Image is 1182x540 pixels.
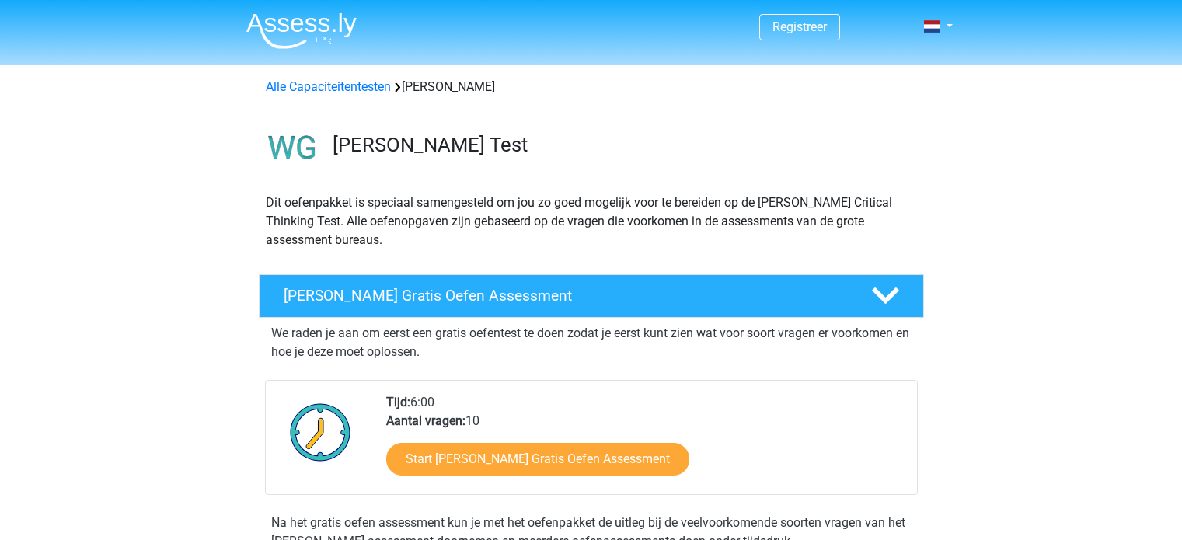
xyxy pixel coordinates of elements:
p: Dit oefenpakket is speciaal samengesteld om jou zo goed mogelijk voor te bereiden op de [PERSON_N... [266,193,917,249]
b: Aantal vragen: [386,413,465,428]
a: Start [PERSON_NAME] Gratis Oefen Assessment [386,443,689,476]
img: Klok [281,393,360,471]
b: Tijd: [386,395,410,409]
img: Assessly [246,12,357,49]
h3: [PERSON_NAME] Test [333,133,912,157]
h4: [PERSON_NAME] Gratis Oefen Assessment [284,287,846,305]
img: watson glaser [260,115,326,181]
a: Registreer [772,19,827,34]
a: [PERSON_NAME] Gratis Oefen Assessment [253,274,930,318]
p: We raden je aan om eerst een gratis oefentest te doen zodat je eerst kunt zien wat voor soort vra... [271,324,912,361]
div: 6:00 10 [375,393,916,494]
div: [PERSON_NAME] [260,78,923,96]
a: Alle Capaciteitentesten [266,79,391,94]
